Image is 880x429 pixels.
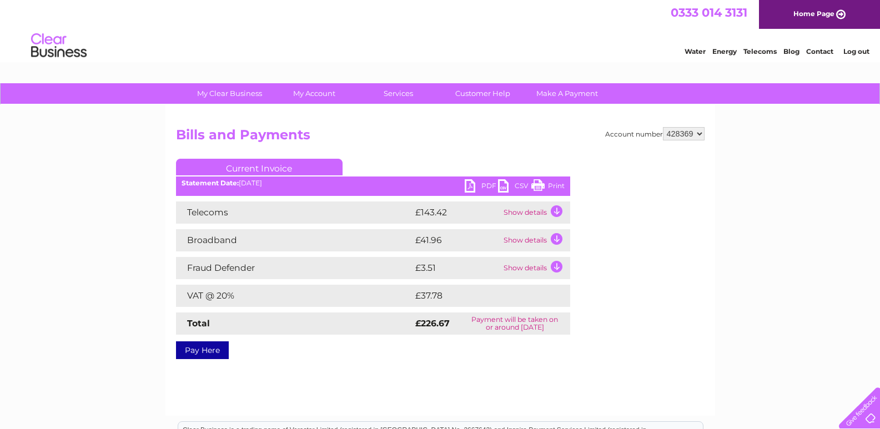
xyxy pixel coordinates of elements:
td: Show details [501,201,570,224]
a: CSV [498,179,531,195]
td: Show details [501,257,570,279]
td: £41.96 [413,229,501,251]
div: [DATE] [176,179,570,187]
td: £37.78 [413,285,547,307]
td: £3.51 [413,257,501,279]
a: My Clear Business [184,83,275,104]
a: 0333 014 3131 [671,6,747,19]
a: Print [531,179,565,195]
div: Account number [605,127,705,140]
a: Current Invoice [176,159,343,175]
strong: Total [187,318,210,329]
td: Telecoms [176,201,413,224]
td: VAT @ 20% [176,285,413,307]
a: PDF [465,179,498,195]
img: logo.png [31,29,87,63]
td: £143.42 [413,201,501,224]
a: Blog [783,47,799,55]
a: My Account [268,83,360,104]
td: Broadband [176,229,413,251]
a: Log out [843,47,869,55]
a: Pay Here [176,341,229,359]
div: Clear Business is a trading name of Verastar Limited (registered in [GEOGRAPHIC_DATA] No. 3667643... [178,6,703,54]
a: Water [685,47,706,55]
a: Telecoms [743,47,777,55]
strong: £226.67 [415,318,450,329]
a: Make A Payment [521,83,613,104]
td: Fraud Defender [176,257,413,279]
td: Show details [501,229,570,251]
a: Services [353,83,444,104]
a: Energy [712,47,737,55]
a: Customer Help [437,83,529,104]
a: Contact [806,47,833,55]
b: Statement Date: [182,179,239,187]
td: Payment will be taken on or around [DATE] [460,312,570,335]
h2: Bills and Payments [176,127,705,148]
